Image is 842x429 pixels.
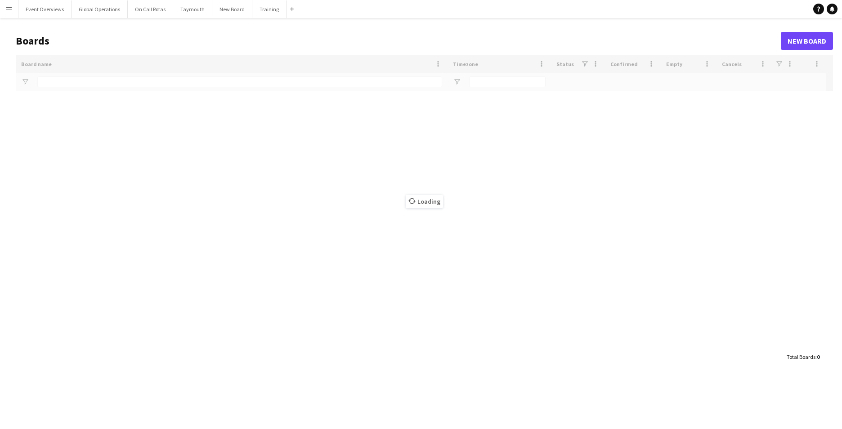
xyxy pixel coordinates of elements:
[817,353,820,360] span: 0
[212,0,252,18] button: New Board
[252,0,287,18] button: Training
[406,195,443,208] span: Loading
[173,0,212,18] button: Taymouth
[128,0,173,18] button: On Call Rotas
[18,0,72,18] button: Event Overviews
[787,353,815,360] span: Total Boards
[787,348,820,366] div: :
[72,0,128,18] button: Global Operations
[781,32,833,50] a: New Board
[16,34,781,48] h1: Boards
